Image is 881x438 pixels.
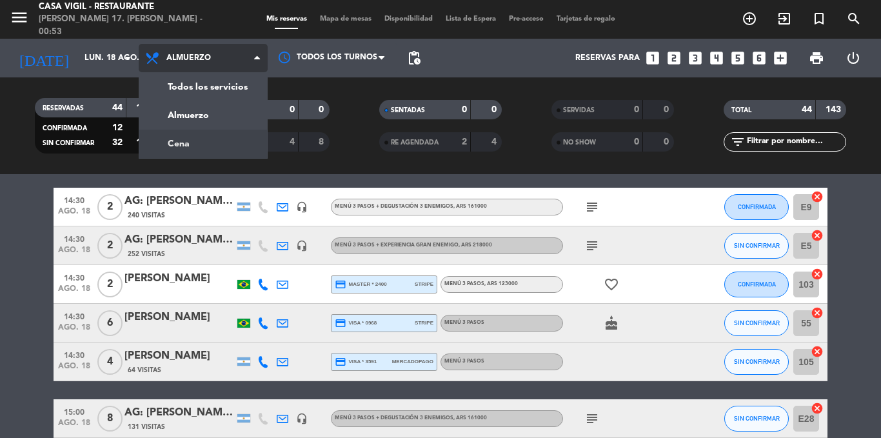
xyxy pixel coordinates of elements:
span: SERVIDAS [563,107,595,114]
strong: 44 [802,105,812,114]
span: mercadopago [392,357,433,366]
i: exit_to_app [777,11,792,26]
span: , ARS 161000 [453,204,487,209]
i: subject [584,411,600,426]
button: CONFIRMADA [724,194,789,220]
span: visa * 0968 [335,317,377,329]
strong: 143 [136,103,154,112]
i: cake [604,315,619,331]
span: stripe [415,280,433,288]
span: 2 [97,272,123,297]
div: [PERSON_NAME] [124,309,234,326]
i: looks_one [644,50,661,66]
i: looks_6 [751,50,767,66]
div: AG: [PERSON_NAME] Guirra X2/ SUNTRIP [124,193,234,210]
span: 15:00 [58,404,90,419]
strong: 0 [664,137,671,146]
span: 14:30 [58,231,90,246]
span: CONFIRMADA [43,125,87,132]
span: SENTADAS [391,107,425,114]
strong: 8 [319,137,326,146]
span: TOTAL [731,107,751,114]
span: RESERVADAS [43,105,84,112]
span: 240 Visitas [128,210,165,221]
span: Menú 3 Pasos + Degustación 3 enemigos [335,204,487,209]
span: , ARS 161000 [453,415,487,421]
i: headset_mic [296,240,308,252]
i: cancel [811,229,824,242]
i: looks_4 [708,50,725,66]
button: menu [10,8,29,32]
span: , ARS 123000 [484,281,518,286]
i: turned_in_not [811,11,827,26]
span: 14:30 [58,192,90,207]
span: SIN CONFIRMAR [734,358,780,365]
button: SIN CONFIRMAR [724,349,789,375]
button: SIN CONFIRMAR [724,233,789,259]
span: Menú 3 Pasos + Degustación 3 enemigos [335,415,487,421]
span: print [809,50,824,66]
i: menu [10,8,29,27]
span: 14:30 [58,347,90,362]
i: looks_two [666,50,682,66]
strong: 4 [290,137,295,146]
strong: 2 [462,137,467,146]
div: [PERSON_NAME] 17. [PERSON_NAME] - 00:53 [39,13,211,38]
i: subject [584,238,600,254]
i: credit_card [335,356,346,368]
span: RE AGENDADA [391,139,439,146]
i: favorite_border [604,277,619,292]
span: CONFIRMADA [738,203,776,210]
strong: 108 [136,138,154,147]
span: 8 [97,406,123,432]
i: add_circle_outline [742,11,757,26]
strong: 143 [826,105,844,114]
strong: 12 [112,123,123,132]
i: looks_5 [729,50,746,66]
span: ago. 18 [58,246,90,261]
div: [PERSON_NAME] [124,270,234,287]
i: cancel [811,345,824,358]
span: 14:30 [58,308,90,323]
div: LOG OUT [835,39,871,77]
span: Almuerzo [166,54,211,63]
span: 131 Visitas [128,422,165,432]
span: Lista de Espera [439,15,502,23]
i: headset_mic [296,413,308,424]
span: ago. 18 [58,323,90,338]
div: AG: [PERSON_NAME] X2/ [PERSON_NAME] [124,232,234,248]
i: headset_mic [296,201,308,213]
span: master * 2400 [335,279,387,290]
i: [DATE] [10,44,78,72]
strong: 0 [290,105,295,114]
span: 252 Visitas [128,249,165,259]
span: stripe [415,319,433,327]
span: CONFIRMADA [738,281,776,288]
button: CONFIRMADA [724,272,789,297]
i: cancel [811,268,824,281]
strong: 44 [112,103,123,112]
span: 6 [97,310,123,336]
i: credit_card [335,279,346,290]
strong: 0 [491,105,499,114]
span: pending_actions [406,50,422,66]
strong: 0 [319,105,326,114]
span: ago. 18 [58,419,90,433]
span: SIN CONFIRMAR [734,242,780,249]
strong: 0 [634,137,639,146]
input: Filtrar por nombre... [746,135,846,149]
span: NO SHOW [563,139,596,146]
i: filter_list [730,134,746,150]
span: ago. 18 [58,284,90,299]
span: SIN CONFIRMAR [734,319,780,326]
span: Menú 3 Pasos [444,281,518,286]
span: , ARS 218000 [459,243,492,248]
i: power_settings_new [846,50,861,66]
a: Cena [139,130,267,158]
span: 14:30 [58,270,90,284]
span: Mapa de mesas [313,15,378,23]
span: ago. 18 [58,207,90,222]
a: Todos los servicios [139,73,267,101]
i: cancel [811,190,824,203]
i: credit_card [335,317,346,329]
